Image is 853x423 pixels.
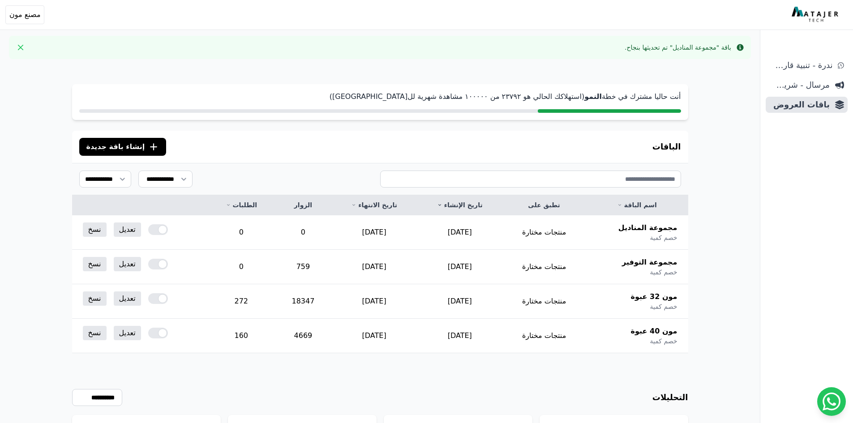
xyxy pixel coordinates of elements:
[83,222,107,237] a: نسخ
[83,257,107,271] a: نسخ
[596,201,677,209] a: اسم الباقة
[652,391,688,404] h3: التحليلات
[79,138,167,156] button: إنشاء باقة جديدة
[502,319,586,353] td: منتجات مختارة
[650,302,677,311] span: خصم كمية
[13,40,28,55] button: Close
[650,268,677,277] span: خصم كمية
[114,222,141,237] a: تعديل
[631,291,677,302] span: مون 32 عبوة
[331,215,417,250] td: [DATE]
[83,326,107,340] a: نسخ
[114,257,141,271] a: تعديل
[275,215,331,250] td: 0
[342,201,407,209] a: تاريخ الانتهاء
[207,319,275,353] td: 160
[114,291,141,306] a: تعديل
[502,250,586,284] td: منتجات مختارة
[275,195,331,215] th: الزوار
[417,319,502,353] td: [DATE]
[275,250,331,284] td: 759
[502,284,586,319] td: منتجات مختارة
[275,284,331,319] td: 18347
[5,5,44,24] button: مصنع مون
[83,291,107,306] a: نسخ
[792,7,840,23] img: MatajerTech Logo
[207,284,275,319] td: 272
[207,215,275,250] td: 0
[631,326,677,337] span: مون 40 عبوة
[625,43,731,52] div: باقة "مجموعة المناديل" تم تحديثها بنجاح.
[502,215,586,250] td: منتجات مختارة
[650,233,677,242] span: خصم كمية
[79,91,681,102] p: أنت حاليا مشترك في خطة (استهلاكك الحالي هو ٢۳٧٩٢ من ١۰۰۰۰۰ مشاهدة شهرية لل[GEOGRAPHIC_DATA])
[114,326,141,340] a: تعديل
[584,92,602,101] strong: النمو
[207,250,275,284] td: 0
[769,79,830,91] span: مرسال - شريط دعاية
[417,215,502,250] td: [DATE]
[417,284,502,319] td: [DATE]
[622,257,677,268] span: مجموعة التوفير
[275,319,331,353] td: 4669
[417,250,502,284] td: [DATE]
[652,141,681,153] h3: الباقات
[428,201,492,209] a: تاريخ الإنشاء
[331,284,417,319] td: [DATE]
[769,59,832,72] span: ندرة - تنبية قارب علي النفاذ
[86,141,145,152] span: إنشاء باقة جديدة
[331,319,417,353] td: [DATE]
[502,195,586,215] th: تطبق على
[218,201,264,209] a: الطلبات
[650,337,677,346] span: خصم كمية
[618,222,677,233] span: مجموعة المناديل
[9,9,40,20] span: مصنع مون
[331,250,417,284] td: [DATE]
[769,98,830,111] span: باقات العروض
